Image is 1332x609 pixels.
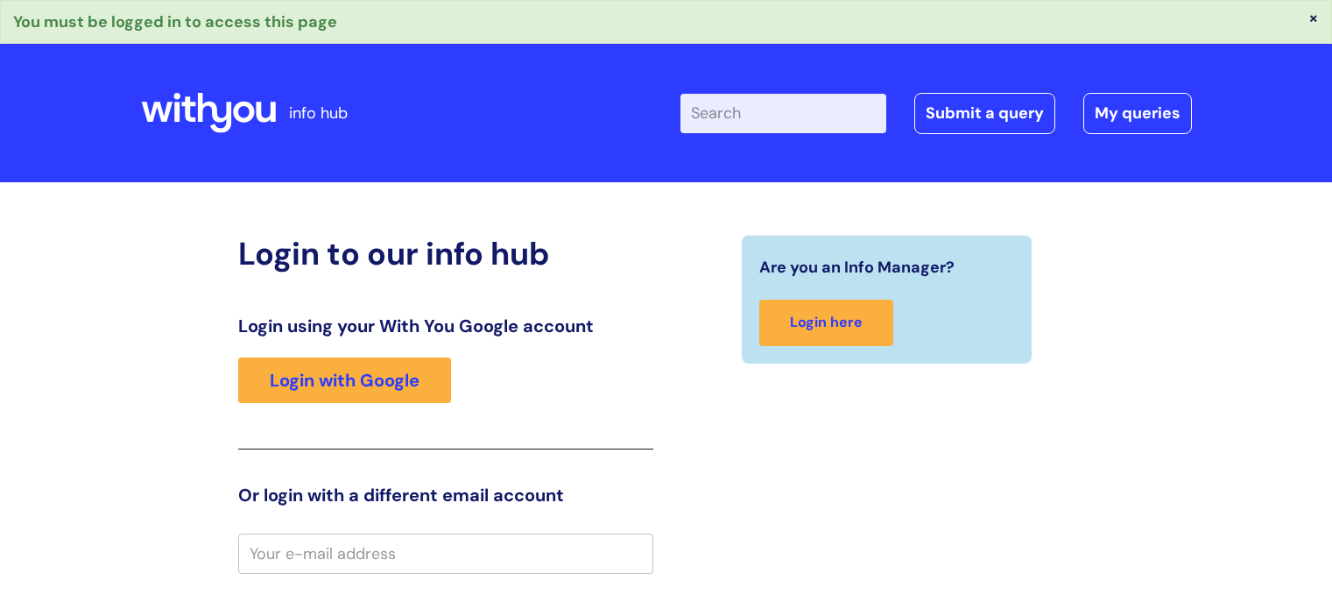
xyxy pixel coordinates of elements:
[1308,10,1319,25] button: ×
[680,94,886,132] input: Search
[238,358,451,403] a: Login with Google
[238,315,653,336] h3: Login using your With You Google account
[759,300,893,346] a: Login here
[759,253,955,281] span: Are you an Info Manager?
[289,99,348,127] p: info hub
[914,93,1055,133] a: Submit a query
[238,485,653,506] h3: Or login with a different email account
[238,534,653,574] input: Your e-mail address
[1083,93,1192,133] a: My queries
[238,235,653,273] h2: Login to our info hub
